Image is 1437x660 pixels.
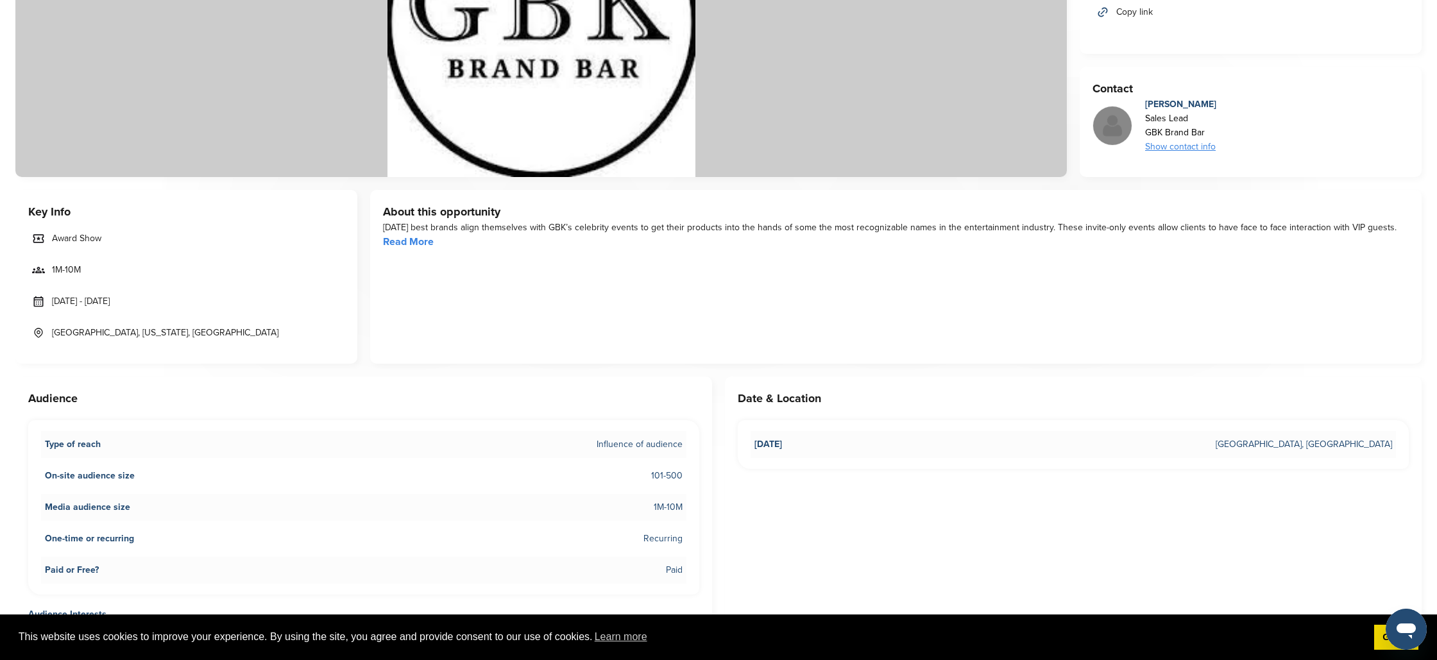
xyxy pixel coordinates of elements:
[52,326,278,340] span: [GEOGRAPHIC_DATA], [US_STATE], [GEOGRAPHIC_DATA]
[1116,5,1153,19] span: Copy link
[383,235,434,248] a: Read More
[19,627,1364,647] span: This website uses cookies to improve your experience. By using the site, you agree and provide co...
[1145,112,1216,126] div: Sales Lead
[383,203,1409,221] h3: About this opportunity
[45,437,101,452] span: Type of reach
[28,389,699,407] h3: Audience
[45,500,130,514] span: Media audience size
[1374,625,1418,650] a: dismiss cookie message
[738,389,1409,407] h3: Date & Location
[1145,126,1216,140] div: GBK Brand Bar
[1216,437,1392,452] span: [GEOGRAPHIC_DATA], [GEOGRAPHIC_DATA]
[45,563,99,577] span: Paid or Free?
[1145,97,1216,112] div: [PERSON_NAME]
[383,221,1409,235] div: [DATE] best brands align themselves with GBK’s celebrity events to get their products into the ha...
[643,532,683,546] span: Recurring
[1093,106,1132,145] img: Missing
[28,607,699,622] h4: Audience Interests
[52,294,110,309] span: [DATE] - [DATE]
[651,469,683,483] span: 101-500
[52,263,81,277] span: 1M-10M
[654,500,683,514] span: 1M-10M
[52,232,101,246] span: Award Show
[28,203,344,221] h3: Key Info
[597,437,683,452] span: Influence of audience
[666,563,683,577] span: Paid
[1386,609,1427,650] iframe: Button to launch messaging window
[754,437,782,452] span: [DATE]
[593,627,649,647] a: learn more about cookies
[45,532,134,546] span: One-time or recurring
[1145,140,1216,154] div: Show contact info
[1093,80,1409,97] h3: Contact
[45,469,135,483] span: On-site audience size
